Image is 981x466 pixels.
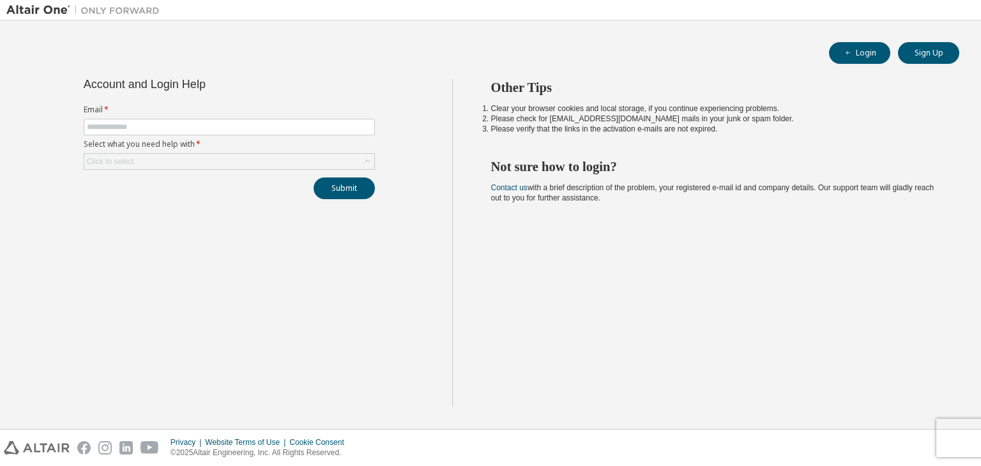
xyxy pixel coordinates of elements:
label: Select what you need help with [84,139,375,149]
div: Cookie Consent [289,437,351,447]
div: Click to select [87,156,134,167]
li: Please verify that the links in the activation e-mails are not expired. [491,124,937,134]
img: Altair One [6,4,166,17]
label: Email [84,105,375,115]
div: Privacy [171,437,205,447]
p: © 2025 Altair Engineering, Inc. All Rights Reserved. [171,447,352,458]
a: Contact us [491,183,528,192]
img: linkedin.svg [119,441,133,455]
h2: Not sure how to login? [491,158,937,175]
button: Login [829,42,890,64]
button: Submit [314,177,375,199]
img: facebook.svg [77,441,91,455]
h2: Other Tips [491,79,937,96]
div: Click to select [84,154,374,169]
div: Website Terms of Use [205,437,289,447]
img: instagram.svg [98,441,112,455]
img: altair_logo.svg [4,441,70,455]
li: Please check for [EMAIL_ADDRESS][DOMAIN_NAME] mails in your junk or spam folder. [491,114,937,124]
div: Account and Login Help [84,79,317,89]
img: youtube.svg [141,441,159,455]
button: Sign Up [898,42,959,64]
span: with a brief description of the problem, your registered e-mail id and company details. Our suppo... [491,183,934,202]
li: Clear your browser cookies and local storage, if you continue experiencing problems. [491,103,937,114]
